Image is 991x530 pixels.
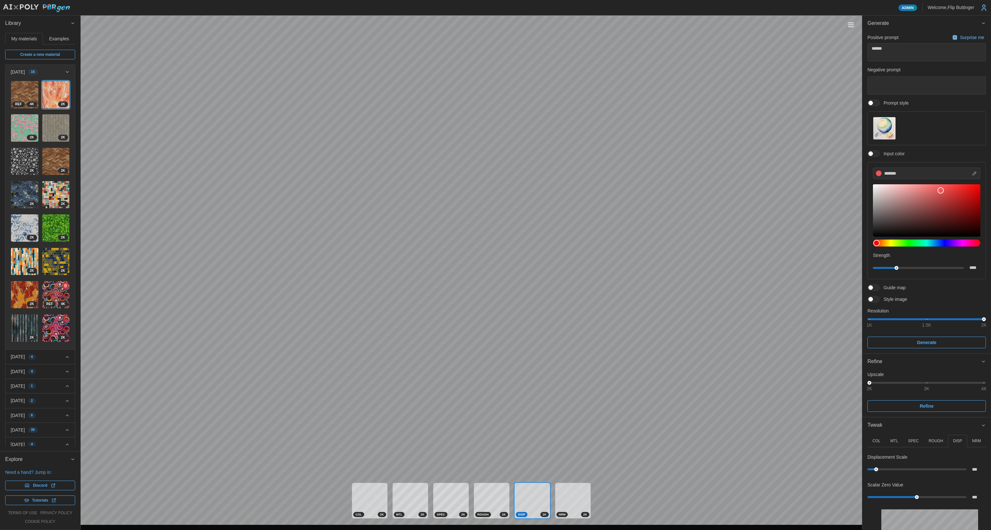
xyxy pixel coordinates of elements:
button: Generate [862,15,991,31]
button: Refine [867,400,986,412]
span: Explore [5,452,70,467]
button: Prompt style [873,117,896,140]
span: Tweak [867,417,981,433]
button: Surprise me [951,33,986,42]
p: Resolution [867,308,986,314]
p: [DATE] [11,383,25,389]
div: Refine [867,358,981,366]
span: Tutorials [32,496,48,505]
span: 2 K [30,168,34,173]
img: MRcg1nKNNBH3icbFukDV [11,81,38,108]
span: 6 [31,413,33,418]
span: 2 K [61,268,65,273]
img: UuriGsXRL8LkN8CB8eaG [42,281,70,309]
div: Refine [862,370,991,417]
span: 2 K [30,301,34,307]
a: Hz2WzdisDSdMN9J5i1Bs2K [11,181,39,209]
button: [DATE]16 [5,65,75,79]
img: CHIX8LGRgTTB8f7hNWti [42,314,70,342]
a: privacy policy [40,510,72,516]
span: 2 K [30,235,34,240]
span: 2 K [30,268,34,273]
span: 2 K [502,512,506,517]
a: BaNnYycJ0fHhekiD6q2s2K [11,214,39,242]
p: Displacement Scale [867,454,907,460]
button: [DATE]2 [5,393,75,408]
span: 4 K [61,301,65,307]
span: DISP [518,512,525,517]
a: xFUu4JYEYTMgrsbqNkuZ2K [42,114,70,142]
p: Need a hand? Jump in: [5,469,75,475]
img: AIxPoly PBRgen [3,4,70,13]
button: Toggle viewport controls [846,20,856,29]
span: Generate [917,337,936,348]
p: Surprise me [960,34,986,41]
span: 4 [31,369,33,374]
p: [DATE] [11,427,25,433]
p: Welcome, Flip Buttinger [928,4,974,11]
a: VHlsLYLO2dYIXbUDQv9T2K [11,314,39,342]
img: JRFGPhhRt5Yj1BDkBmTq [42,214,70,242]
span: Examples [49,36,69,41]
img: x8yfbN4GTchSu5dOOcil [42,81,70,108]
span: ROUGH [477,512,489,517]
span: Prompt style [880,100,909,106]
span: 30 [31,427,35,433]
span: Generate [867,15,981,31]
img: BaNnYycJ0fHhekiD6q2s [11,214,38,242]
span: 2 K [61,335,65,340]
div: Generate [862,31,991,353]
span: REF [46,301,53,307]
span: Create a new material [20,50,60,59]
img: A4Ip82XD3EJnSCKI0NXd [11,114,38,142]
span: 4 [31,354,33,360]
span: 4 K [30,102,34,107]
button: Tweak [862,417,991,433]
span: REF [15,102,22,107]
p: MTL [890,438,898,444]
span: MTL [396,512,402,517]
p: [DATE] [11,441,25,448]
img: rHikvvBoB3BgiCY53ZRV [11,148,38,175]
p: Strength [873,252,980,259]
a: x8yfbN4GTchSu5dOOcil2K [42,81,70,109]
p: [DATE] [11,412,25,419]
button: [DATE]1 [5,379,75,393]
a: terms of use [8,510,37,516]
button: Refine [862,354,991,370]
span: Input color [880,150,905,157]
img: xGfjer9ro03ZFYxz6oRE [42,148,70,175]
p: Upscale [867,371,986,378]
button: Generate [867,337,986,348]
img: SqvTK9WxGY1p835nerRz [42,248,70,275]
span: Guide map [880,284,906,291]
a: A4Ip82XD3EJnSCKI0NXd2K [11,114,39,142]
a: HoR2omZZLXJGORTLu1Xa2K [42,181,70,209]
p: NRM [972,438,981,444]
a: E0WDekRgOSM6MXRuYTC42K [11,248,39,276]
p: Positive prompt [867,34,898,41]
button: [DATE]4 [5,437,75,452]
a: rHikvvBoB3BgiCY53ZRV2K [11,148,39,176]
p: DISP [953,438,962,444]
a: CHIX8LGRgTTB8f7hNWti2K [42,314,70,342]
span: 16 [31,69,35,75]
a: Tutorials [5,495,75,505]
span: 2 [31,398,33,403]
img: PtnkfkJ0rlOgzqPVzBbq [11,281,38,309]
p: COL [872,438,880,444]
span: 4 [31,442,33,447]
span: 2 K [543,512,546,517]
img: E0WDekRgOSM6MXRuYTC4 [11,248,38,275]
a: SqvTK9WxGY1p835nerRz2K [42,248,70,276]
p: SPEC [908,438,919,444]
img: Prompt style [873,117,896,139]
img: xFUu4JYEYTMgrsbqNkuZ [42,114,70,142]
p: [DATE] [11,353,25,360]
a: Discord [5,481,75,490]
span: 2 K [421,512,425,517]
a: PtnkfkJ0rlOgzqPVzBbq2K [11,281,39,309]
a: MRcg1nKNNBH3icbFukDV4KREF [11,81,39,109]
span: Discord [33,481,47,490]
span: Style image [880,296,907,302]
